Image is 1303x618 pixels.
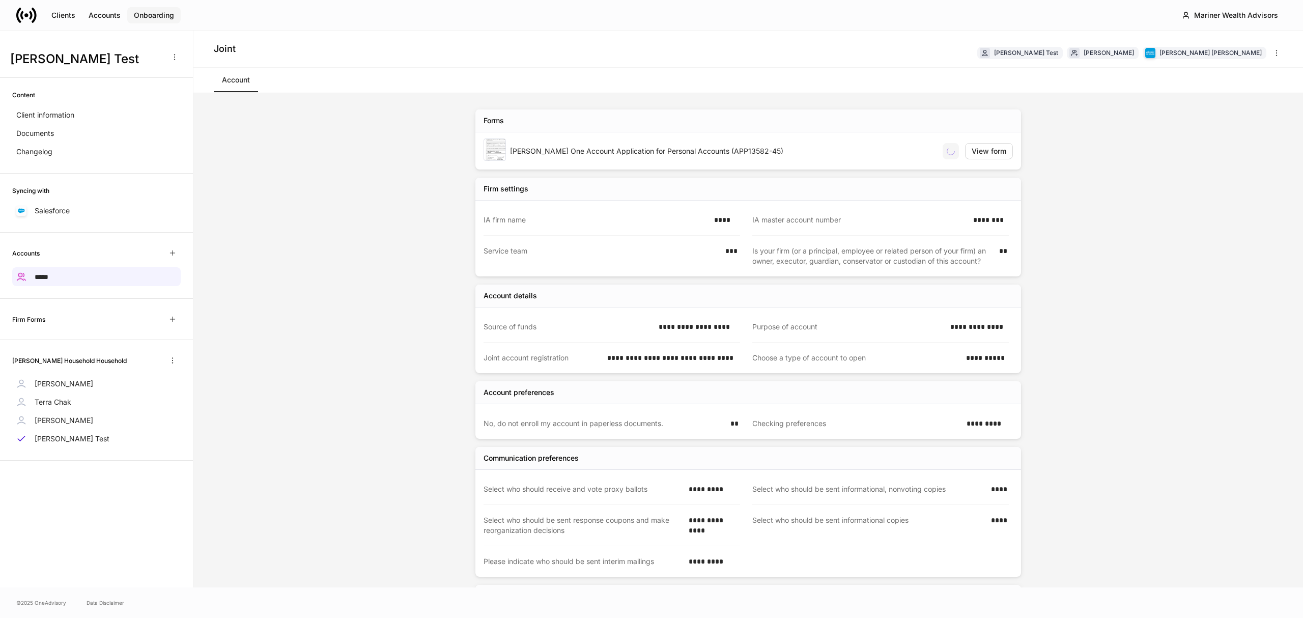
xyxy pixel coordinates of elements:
[484,387,554,398] div: Account preferences
[1145,48,1155,58] img: charles-schwab-BFYFdbvS.png
[12,186,49,195] h6: Syncing with
[965,143,1013,159] button: View form
[87,599,124,607] a: Data Disclaimer
[484,184,528,194] div: Firm settings
[12,430,181,448] a: [PERSON_NAME] Test
[484,116,504,126] div: Forms
[12,411,181,430] a: [PERSON_NAME]
[82,7,127,23] button: Accounts
[12,393,181,411] a: Terra Chak
[16,128,54,138] p: Documents
[752,246,993,266] div: Is your firm (or a principal, employee or related person of your firm) an owner, executor, guardi...
[51,10,75,20] div: Clients
[484,246,719,266] div: Service team
[35,397,71,407] p: Terra Chak
[127,7,181,23] button: Onboarding
[1159,48,1262,58] div: [PERSON_NAME] [PERSON_NAME]
[972,146,1006,156] div: View form
[484,418,724,429] div: No, do not enroll my account in paperless documents.
[484,484,683,494] div: Select who should receive and vote proxy ballots
[35,415,93,426] p: [PERSON_NAME]
[214,68,258,92] a: Account
[484,515,683,536] div: Select who should be sent response coupons and make reorganization decisions
[484,215,708,225] div: IA firm name
[752,515,985,536] div: Select who should be sent informational copies
[16,110,74,120] p: Client information
[1194,10,1278,20] div: Mariner Wealth Advisors
[12,248,40,258] h6: Accounts
[134,10,174,20] div: Onboarding
[752,215,967,225] div: IA master account number
[1084,48,1134,58] div: [PERSON_NAME]
[994,48,1058,58] div: [PERSON_NAME] Test
[16,147,52,157] p: Changelog
[484,322,653,332] div: Source of funds
[45,7,82,23] button: Clients
[510,146,934,156] div: [PERSON_NAME] One Account Application for Personal Accounts (APP13582-45)
[214,43,236,55] h4: Joint
[484,353,601,363] div: Joint account registration
[10,51,162,67] h3: [PERSON_NAME] Test
[752,322,944,332] div: Purpose of account
[12,143,181,161] a: Changelog
[752,418,960,429] div: Checking preferences
[1173,6,1287,24] button: Mariner Wealth Advisors
[12,202,181,220] a: Salesforce
[12,124,181,143] a: Documents
[752,484,985,494] div: Select who should be sent informational, nonvoting copies
[89,10,121,20] div: Accounts
[12,106,181,124] a: Client information
[35,379,93,389] p: [PERSON_NAME]
[752,353,960,363] div: Choose a type of account to open
[484,291,537,301] div: Account details
[16,599,66,607] span: © 2025 OneAdvisory
[12,315,45,324] h6: Firm Forms
[484,453,579,463] div: Communication preferences
[12,90,35,100] h6: Content
[12,356,127,366] h6: [PERSON_NAME] Household Household
[12,375,181,393] a: [PERSON_NAME]
[484,556,683,567] div: Please indicate who should be sent interim mailings
[35,434,109,444] p: [PERSON_NAME] Test
[35,206,70,216] p: Salesforce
